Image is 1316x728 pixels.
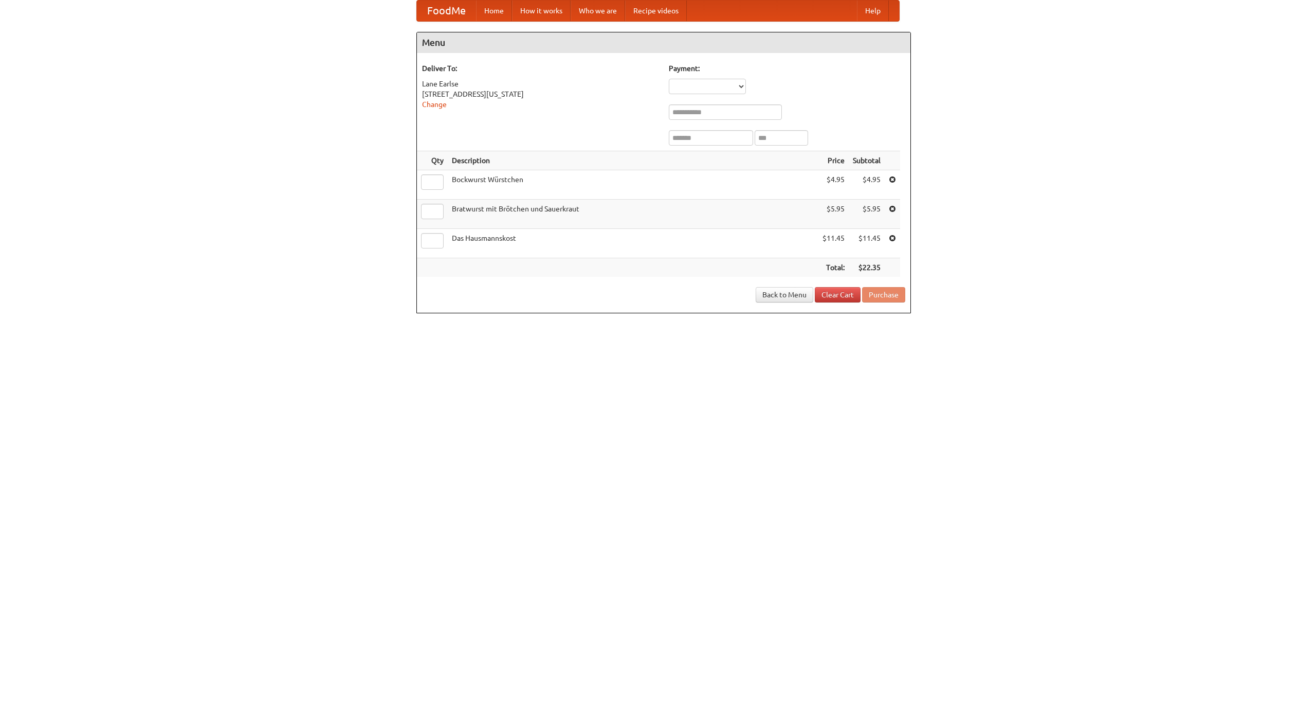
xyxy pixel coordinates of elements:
[818,200,849,229] td: $5.95
[818,229,849,258] td: $11.45
[448,170,818,200] td: Bockwurst Würstchen
[571,1,625,21] a: Who we are
[417,151,448,170] th: Qty
[849,200,885,229] td: $5.95
[815,287,861,303] a: Clear Cart
[422,63,659,74] h5: Deliver To:
[818,151,849,170] th: Price
[417,1,476,21] a: FoodMe
[849,151,885,170] th: Subtotal
[625,1,687,21] a: Recipe videos
[857,1,889,21] a: Help
[862,287,905,303] button: Purchase
[422,100,447,109] a: Change
[818,170,849,200] td: $4.95
[512,1,571,21] a: How it works
[849,258,885,277] th: $22.35
[422,79,659,89] div: Lane Earlse
[756,287,813,303] a: Back to Menu
[448,229,818,258] td: Das Hausmannskost
[448,151,818,170] th: Description
[669,63,905,74] h5: Payment:
[448,200,818,229] td: Bratwurst mit Brötchen und Sauerkraut
[422,89,659,99] div: [STREET_ADDRESS][US_STATE]
[818,258,849,277] th: Total:
[476,1,512,21] a: Home
[417,32,910,53] h4: Menu
[849,170,885,200] td: $4.95
[849,229,885,258] td: $11.45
